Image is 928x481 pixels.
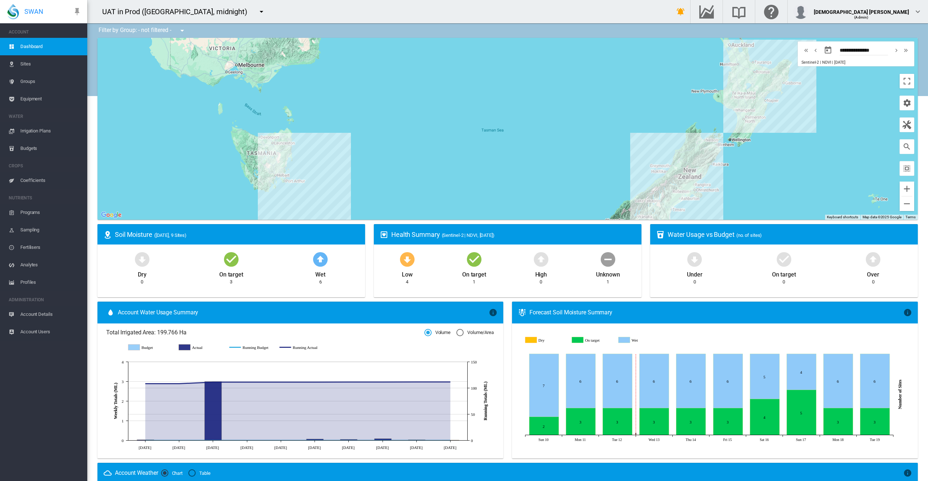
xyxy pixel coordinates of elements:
[381,380,384,383] circle: Running Actual 29 Jul 111.51
[864,250,882,268] md-icon: icon-arrow-up-bold-circle
[103,230,112,239] md-icon: icon-map-marker-radius
[518,308,527,317] md-icon: icon-thermometer-lines
[313,439,316,442] circle: Running Budget 15 Jul 0
[821,43,835,57] button: md-calendar
[113,383,118,419] tspan: Weekly Totals (ML)
[20,204,81,221] span: Programs
[566,354,596,408] g: Wet Aug 11, 2025 6
[811,46,820,55] button: icon-chevron-left
[20,306,81,323] span: Account Details
[462,268,486,279] div: On target
[532,250,550,268] md-icon: icon-arrow-up-bold-circle
[471,360,477,364] tspan: 150
[854,15,868,19] span: (Admin)
[676,7,685,16] md-icon: icon-bell-ring
[456,329,494,336] md-radio-button: Volume/Area
[122,399,124,404] tspan: 2
[20,239,81,256] span: Fertilisers
[415,439,418,442] circle: Running Budget 5 Aug 0
[347,381,350,383] circle: Running Actual 22 Jul 111.42
[473,279,475,285] div: 1
[687,268,703,279] div: Under
[122,438,124,443] tspan: 0
[179,344,222,351] g: Actual
[566,408,596,435] g: On target Aug 11, 2025 3
[99,210,123,220] a: Open this area in Google Maps (opens a new window)
[471,412,475,417] tspan: 50
[274,445,287,449] tspan: [DATE]
[206,445,219,449] tspan: [DATE]
[872,279,875,285] div: 0
[603,354,632,408] g: Wet Aug 12, 2025 6
[141,279,143,285] div: 0
[529,354,559,417] g: Wet Aug 10, 2025 7
[406,279,408,285] div: 4
[860,354,890,408] g: Wet Aug 19, 2025 6
[572,337,614,343] g: On target
[161,470,183,477] md-radio-button: Chart
[245,439,248,442] circle: Running Budget 1 Jul 0
[686,438,696,442] tspan: Thu 14
[279,439,282,442] circle: Running Budget 8 Jul 0
[313,381,316,383] circle: Running Actual 15 Jul 111.35
[612,438,622,442] tspan: Tue 12
[775,250,793,268] md-icon: icon-checkbox-marked-circle
[144,439,147,442] circle: Running Budget 10 Jun 0
[257,7,266,16] md-icon: icon-menu-down
[900,96,914,110] button: icon-cog
[676,354,706,408] g: Wet Aug 14, 2025 6
[903,99,911,107] md-icon: icon-cog
[138,268,147,279] div: Dry
[178,26,187,35] md-icon: icon-menu-down
[787,390,816,435] g: On target Aug 17, 2025 5
[736,232,762,238] span: (no. of sites)
[24,7,43,16] span: SWAN
[900,182,914,196] button: Zoom in
[230,279,232,285] div: 3
[137,440,154,440] g: Actual 10 Jun 0.03
[102,7,254,17] div: UAT in Prod ([GEOGRAPHIC_DATA], midnight)
[449,439,452,442] circle: Running Budget 12 Aug 0
[118,309,489,317] span: Account Water Usage Summary
[903,308,912,317] md-icon: icon-information
[900,139,914,154] button: icon-magnify
[867,268,879,279] div: Over
[188,470,211,477] md-radio-button: Table
[308,445,321,449] tspan: [DATE]
[640,408,669,435] g: On target Aug 13, 2025 3
[205,381,222,440] g: Actual 24 Jun 3
[903,164,911,173] md-icon: icon-select-all
[832,60,845,65] span: | [DATE]
[20,256,81,274] span: Analytes
[20,122,81,140] span: Irrigation Plans
[529,309,903,317] div: Forecast Soil Moisture Summary
[892,46,900,55] md-icon: icon-chevron-right
[99,210,123,220] img: Google
[20,140,81,157] span: Budgets
[640,354,669,408] g: Wet Aug 13, 2025 6
[814,5,909,13] div: [DEMOGRAPHIC_DATA] [PERSON_NAME]
[763,7,780,16] md-icon: Click here for help
[312,250,329,268] md-icon: icon-arrow-up-bold-circle
[347,439,350,442] circle: Running Budget 22 Jul 0
[9,160,81,172] span: CROPS
[796,438,806,442] tspan: Sun 17
[122,360,124,364] tspan: 4
[9,192,81,204] span: NUTRIENTS
[7,4,19,19] img: SWAN-Landscape-Logo-Colour-drop.png
[229,344,273,351] g: Running Budget
[342,445,355,449] tspan: [DATE]
[20,90,81,108] span: Equipment
[802,46,810,55] md-icon: icon-chevron-double-left
[219,268,243,279] div: On target
[575,438,586,442] tspan: Mon 11
[9,26,81,38] span: ACCOUNT
[177,382,180,385] circle: Running Actual 17 Jun 108.27
[668,230,912,239] div: Water Usage vs Budget
[465,250,483,268] md-icon: icon-checkbox-marked-circle
[133,250,151,268] md-icon: icon-arrow-down-bold-circle
[93,23,192,38] div: Filter by Group: - not filtered -
[772,268,796,279] div: On target
[793,4,808,19] img: profile.jpg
